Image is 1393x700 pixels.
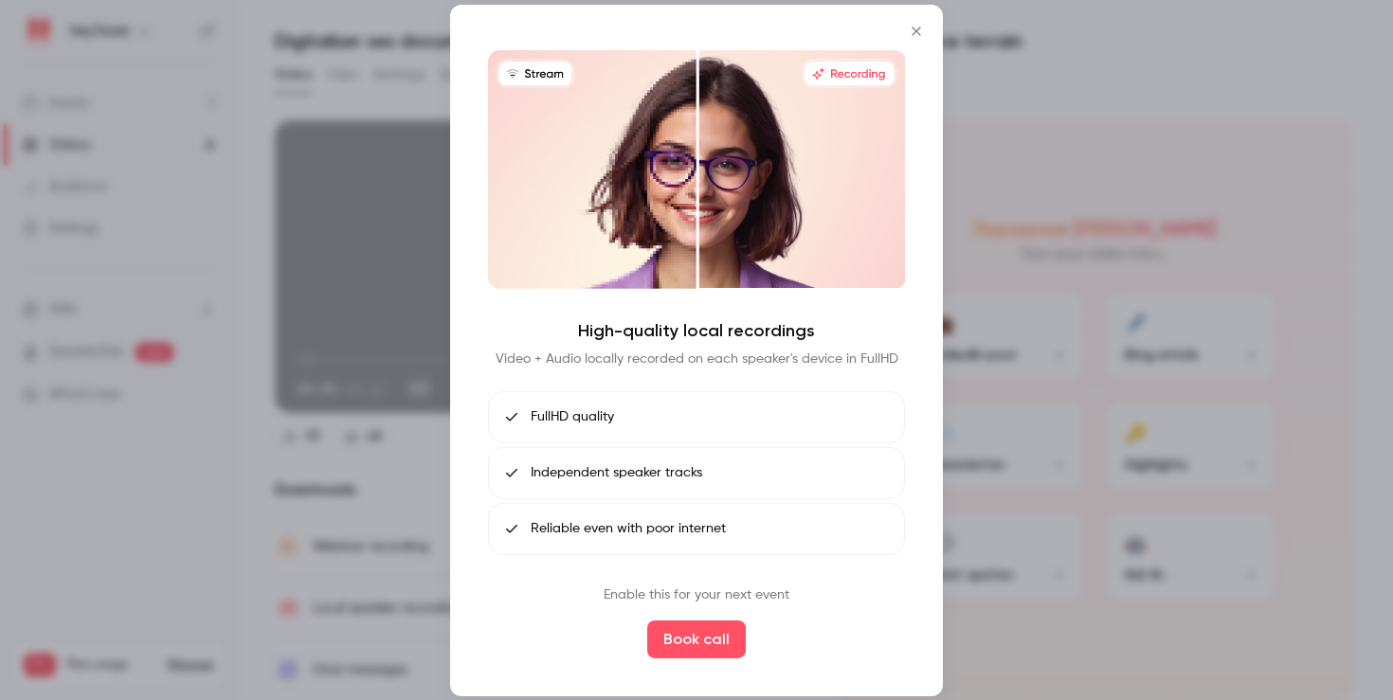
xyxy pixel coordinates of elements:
[531,407,614,427] span: FullHD quality
[531,519,726,539] span: Reliable even with poor internet
[496,350,898,368] p: Video + Audio locally recorded on each speaker's device in FullHD
[897,11,935,49] button: Close
[578,319,815,342] h4: High-quality local recordings
[604,585,789,605] p: Enable this for your next event
[531,463,702,483] span: Independent speaker tracks
[647,620,746,658] button: Book call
